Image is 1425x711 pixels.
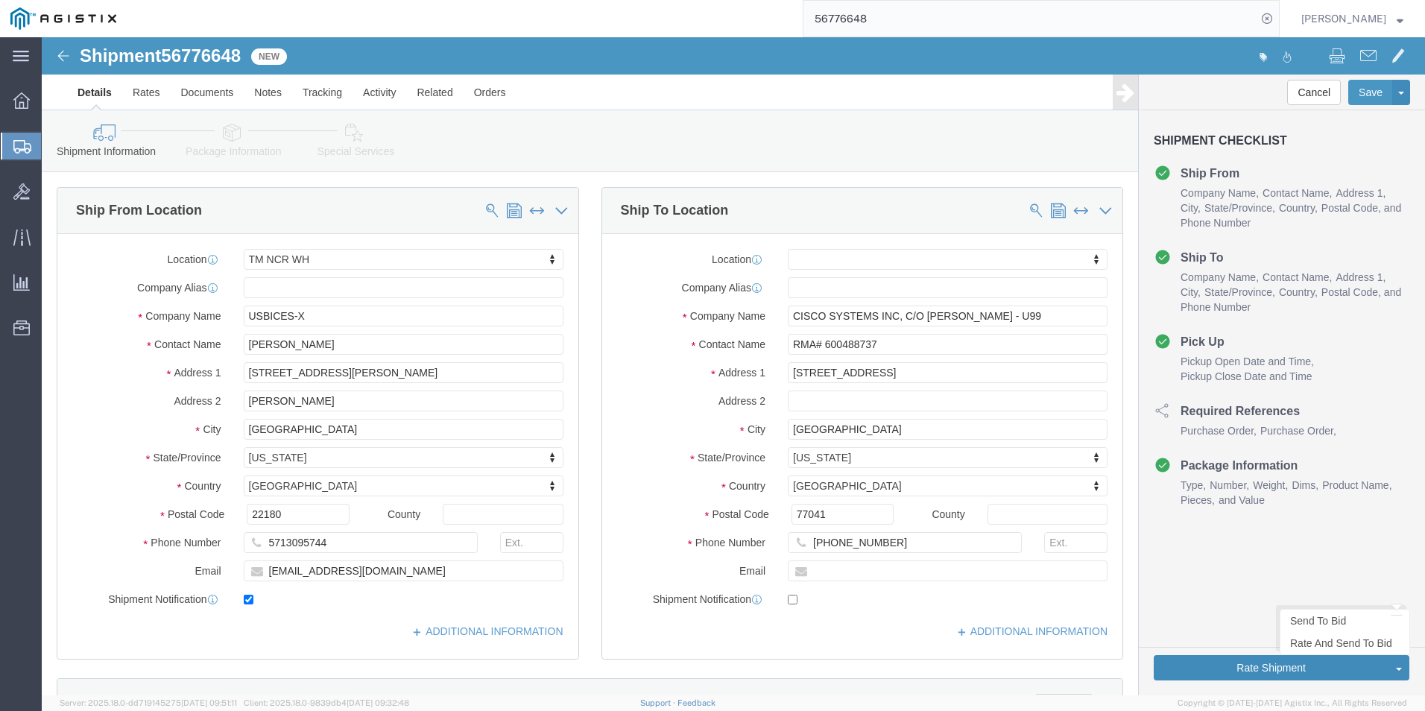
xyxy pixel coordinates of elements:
button: [PERSON_NAME] [1301,10,1404,28]
a: Feedback [677,698,715,707]
img: logo [10,7,116,30]
span: Copyright © [DATE]-[DATE] Agistix Inc., All Rights Reserved [1178,697,1407,710]
a: Support [640,698,677,707]
span: Server: 2025.18.0-dd719145275 [60,698,237,707]
span: [DATE] 09:51:11 [181,698,237,707]
input: Search for shipment number, reference number [803,1,1257,37]
span: Client: 2025.18.0-9839db4 [244,698,409,707]
span: Mitchell Mattocks [1301,10,1386,27]
span: [DATE] 09:32:48 [347,698,409,707]
iframe: FS Legacy Container [42,37,1425,695]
